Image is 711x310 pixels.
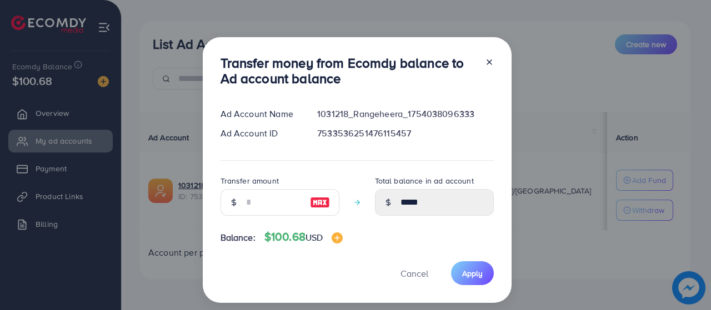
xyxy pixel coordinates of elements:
span: USD [306,231,323,243]
label: Transfer amount [221,175,279,186]
img: image [332,232,343,243]
h4: $100.68 [264,230,343,244]
button: Apply [451,261,494,285]
h3: Transfer money from Ecomdy balance to Ad account balance [221,55,476,87]
span: Cancel [400,267,428,279]
span: Apply [462,268,483,279]
label: Total balance in ad account [375,175,474,186]
div: 7533536251476115457 [308,127,502,140]
button: Cancel [387,261,442,285]
div: Ad Account Name [212,108,309,120]
img: image [310,196,330,209]
div: Ad Account ID [212,127,309,140]
div: 1031218_Rangeheera_1754038096333 [308,108,502,120]
span: Balance: [221,231,256,244]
